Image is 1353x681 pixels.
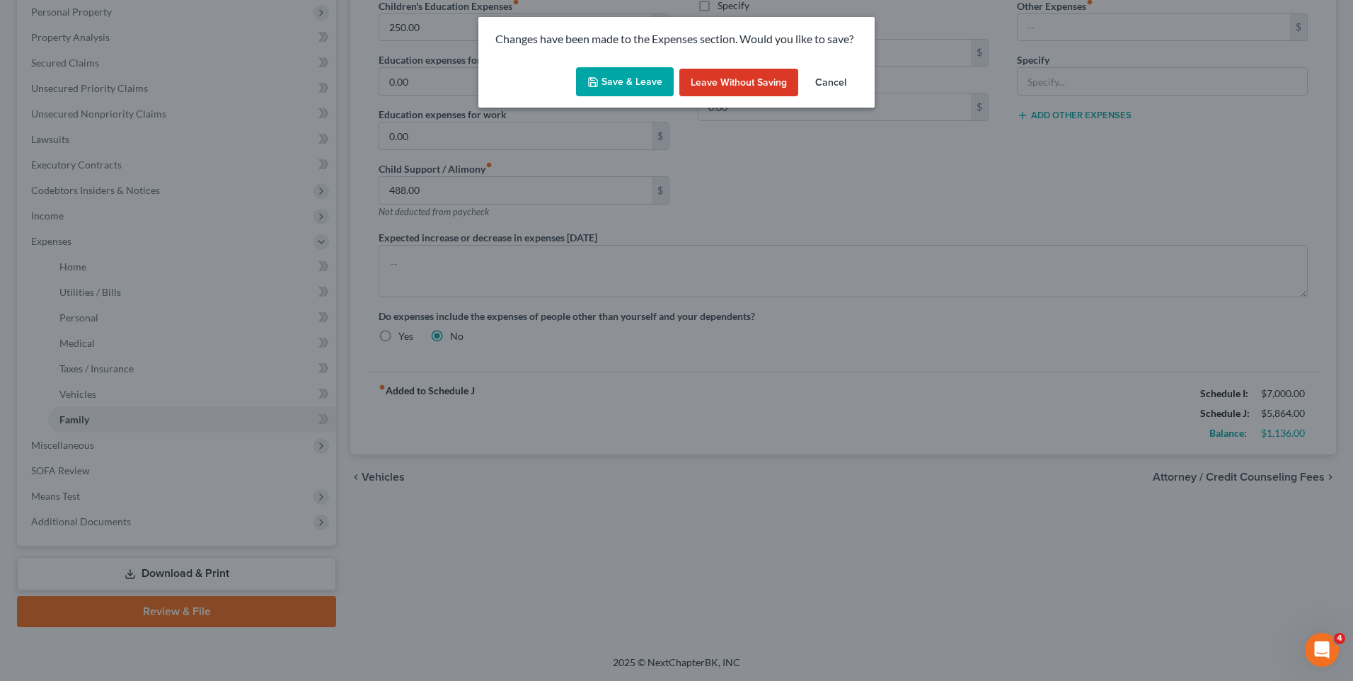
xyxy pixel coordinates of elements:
[679,69,798,97] button: Leave without Saving
[576,67,674,97] button: Save & Leave
[495,31,858,47] p: Changes have been made to the Expenses section. Would you like to save?
[804,69,858,97] button: Cancel
[1305,633,1339,667] iframe: Intercom live chat
[1334,633,1345,644] span: 4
